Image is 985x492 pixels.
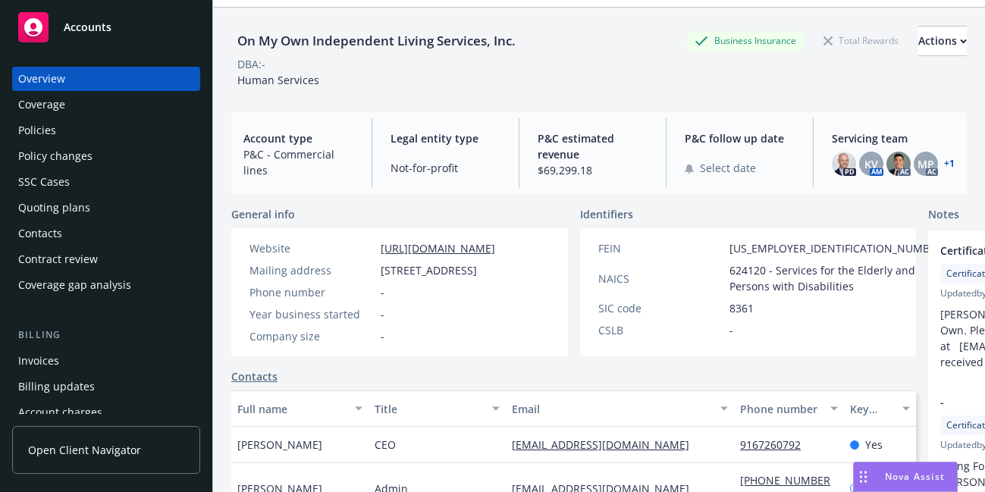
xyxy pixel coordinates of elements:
[918,156,934,172] span: MP
[231,206,295,222] span: General info
[18,67,65,91] div: Overview
[918,27,967,55] div: Actions
[381,262,477,278] span: [STREET_ADDRESS]
[685,130,795,146] span: P&C follow up date
[729,262,946,294] span: 624120 - Services for the Elderly and Persons with Disabilities
[12,67,200,91] a: Overview
[249,240,375,256] div: Website
[391,130,500,146] span: Legal entity type
[928,206,959,224] span: Notes
[687,31,804,50] div: Business Insurance
[506,390,734,427] button: Email
[598,322,723,338] div: CSLB
[886,152,911,176] img: photo
[865,437,883,453] span: Yes
[381,284,384,300] span: -
[740,437,813,452] a: 9167260792
[369,390,506,427] button: Title
[18,400,102,425] div: Account charges
[918,26,967,56] button: Actions
[12,221,200,246] a: Contacts
[12,374,200,399] a: Billing updates
[381,328,384,344] span: -
[12,247,200,271] a: Contract review
[18,221,62,246] div: Contacts
[12,327,200,343] div: Billing
[381,241,495,255] a: [URL][DOMAIN_NAME]
[12,349,200,373] a: Invoices
[249,328,375,344] div: Company size
[12,400,200,425] a: Account charges
[512,401,711,417] div: Email
[12,170,200,194] a: SSC Cases
[28,442,141,458] span: Open Client Navigator
[64,21,111,33] span: Accounts
[944,159,955,168] a: +1
[237,401,346,417] div: Full name
[12,92,200,117] a: Coverage
[729,300,754,316] span: 8361
[832,130,955,146] span: Servicing team
[18,196,90,220] div: Quoting plans
[375,401,483,417] div: Title
[18,92,65,117] div: Coverage
[249,262,375,278] div: Mailing address
[734,390,844,427] button: Phone number
[231,390,369,427] button: Full name
[580,206,633,222] span: Identifiers
[850,401,893,417] div: Key contact
[12,118,200,143] a: Policies
[249,284,375,300] div: Phone number
[729,322,733,338] span: -
[381,306,384,322] span: -
[740,401,821,417] div: Phone number
[700,160,756,176] span: Select date
[18,349,59,373] div: Invoices
[237,437,322,453] span: [PERSON_NAME]
[512,437,701,452] a: [EMAIL_ADDRESS][DOMAIN_NAME]
[844,390,916,427] button: Key contact
[12,144,200,168] a: Policy changes
[237,56,265,72] div: DBA: -
[598,240,723,256] div: FEIN
[18,374,95,399] div: Billing updates
[12,6,200,49] a: Accounts
[729,240,946,256] span: [US_EMPLOYER_IDENTIFICATION_NUMBER]
[243,146,353,178] span: P&C - Commercial lines
[864,156,878,172] span: KV
[598,271,723,287] div: NAICS
[538,130,648,162] span: P&C estimated revenue
[249,306,375,322] div: Year business started
[375,437,396,453] span: CEO
[18,273,131,297] div: Coverage gap analysis
[18,118,56,143] div: Policies
[243,130,353,146] span: Account type
[18,144,93,168] div: Policy changes
[885,470,945,483] span: Nova Assist
[231,368,278,384] a: Contacts
[231,31,522,51] div: On My Own Independent Living Services, Inc.
[12,273,200,297] a: Coverage gap analysis
[391,160,500,176] span: Not-for-profit
[18,247,98,271] div: Contract review
[832,152,856,176] img: photo
[18,170,70,194] div: SSC Cases
[853,462,958,492] button: Nova Assist
[598,300,723,316] div: SIC code
[237,73,319,87] span: Human Services
[12,196,200,220] a: Quoting plans
[816,31,906,50] div: Total Rewards
[854,462,873,491] div: Drag to move
[538,162,648,178] span: $69,299.18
